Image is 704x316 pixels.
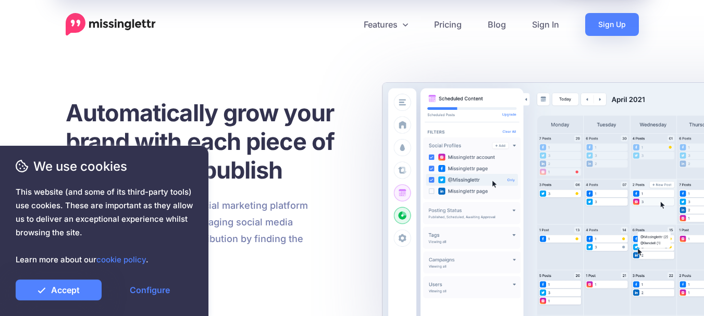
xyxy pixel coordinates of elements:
[16,280,102,300] a: Accept
[107,280,193,300] a: Configure
[421,13,475,36] a: Pricing
[519,13,572,36] a: Sign In
[16,185,193,267] span: This website (and some of its third-party tools) use cookies. These are important as they allow u...
[585,13,639,36] a: Sign Up
[96,255,146,264] a: cookie policy
[351,13,421,36] a: Features
[475,13,519,36] a: Blog
[66,98,360,184] h1: Automatically grow your brand with each piece of content you publish
[16,157,193,175] span: We use cookies
[66,13,156,36] a: Home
